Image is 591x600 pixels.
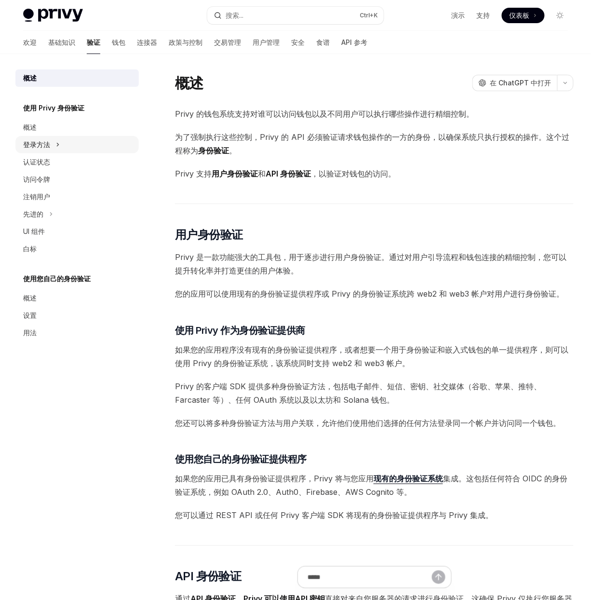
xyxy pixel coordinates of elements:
a: 概述 [15,69,139,87]
font: 在 ChatGPT 中打开 [490,79,551,87]
font: 用法 [23,328,37,337]
button: 搜索...Ctrl+K [207,7,384,24]
font: 身份验证 [198,146,229,155]
button: 在 ChatGPT 中打开 [472,75,557,91]
a: 访问令牌 [15,171,139,188]
a: 欢迎 [23,31,37,54]
font: UI 组件 [23,227,45,235]
font: Privy 的客户端 SDK 提供多种身份验证方法，包括电子邮件、短信、密钥、社交媒体（谷歌、苹果、推特、Farcaster 等）、任何 OAuth 系统以及以太坊和 Solana 钱包。 [175,382,541,405]
font: 钱包 [112,38,125,46]
font: 概述 [175,74,203,92]
a: 基础知识 [48,31,75,54]
font: 政策与控制 [169,38,202,46]
font: 用户管理 [253,38,280,46]
a: 安全 [291,31,305,54]
font: Privy 的钱包系统支持对谁可以访问钱包以及不同用户可以执行哪些操作进行精细控制。 [175,109,474,119]
button: 切换暗模式 [552,8,568,23]
font: 使用 Privy 作为身份验证提供商 [175,325,305,336]
font: 登录方法 [23,140,50,149]
font: ，以验证对钱包的访问。 [311,169,396,178]
a: 概述 [15,289,139,307]
font: 白标 [23,245,37,253]
a: API 参考 [341,31,367,54]
font: 如果您的应用已具有身份验证提供程序，Privy 将与您应用 [175,474,374,484]
font: +K [370,12,378,19]
a: 演示 [452,11,465,20]
font: 连接器 [137,38,157,46]
font: 如果您的应用程序没有现有的身份验证提供程序，或者想要一个用于身份验证和嵌入式钱包的单一提供程序，则可以使用 Privy 的身份验证系统，该系统同时支持 web2 和 web3 帐户。 [175,345,568,368]
font: 使用您自己的身份验证提供程序 [175,454,307,465]
a: 设置 [15,307,139,324]
a: 白标 [15,240,139,258]
a: 注销用户 [15,188,139,205]
font: API 参考 [341,38,367,46]
font: 设置 [23,311,37,319]
font: Privy 是一款功能强大的工具包，用于逐步进行用户身份验证。通过对用户引导流程和钱包连接的精细控制，您可以提升转化率并打造更佳的用户体验。 [175,252,566,275]
font: 您可以通过 REST API 或任何 Privy 客户端 SDK 将现有的身份验证提供程序与 Privy 集成。 [175,511,493,520]
img: 灯光标志 [23,9,83,22]
font: 用户身份验证 [212,169,258,178]
font: 安全 [291,38,305,46]
font: 使用 Privy 身份验证 [23,104,84,112]
font: 您还可以将多种身份验证方法与用户关联，允许他们使用他们选择的任何方法登录同一个帐户并访问同一个钱包。 [175,418,561,428]
a: 政策与控制 [169,31,202,54]
font: 基础知识 [48,38,75,46]
a: 连接器 [137,31,157,54]
font: 用户身份验证 [175,228,242,242]
font: 和 [258,169,266,178]
font: 验证 [87,38,100,46]
font: 欢迎 [23,38,37,46]
font: Privy 支持 [175,169,212,178]
a: 验证 [87,31,100,54]
input: 提问... [308,567,432,588]
font: 概述 [23,123,37,131]
a: 食谱 [316,31,330,54]
font: 您的应用可以使用现有的身份验证提供程序或 Privy 的身份验证系统跨 web2 和 web3 帐户对用户进行身份验证。 [175,289,564,299]
button: 发送消息 [432,571,445,584]
a: 钱包 [112,31,125,54]
font: 交易管理 [214,38,241,46]
a: 仪表板 [502,8,545,23]
font: 先进的 [23,210,43,218]
font: 注销用户 [23,192,50,201]
button: 登录方法 [15,136,139,153]
font: 。 [229,146,237,155]
font: 食谱 [316,38,330,46]
a: 概述 [15,119,139,136]
a: 认证状态 [15,153,139,171]
a: 现有的身份验证系统 [374,474,443,484]
button: 先进的 [15,205,139,223]
font: 演示 [452,11,465,19]
a: UI 组件 [15,223,139,240]
font: 认证状态 [23,158,50,166]
font: Ctrl [360,12,370,19]
a: 支持 [477,11,490,20]
a: 交易管理 [214,31,241,54]
font: 支持 [477,11,490,19]
font: 仪表板 [510,11,530,19]
font: 访问令牌 [23,175,50,183]
font: 概述 [23,74,37,82]
font: 搜索... [226,11,243,19]
a: 用户管理 [253,31,280,54]
font: 使用您自己的身份验证 [23,274,91,283]
font: API 身份验证 [266,169,311,178]
a: 用法 [15,324,139,341]
font: 为了强制执行这些控制，Privy 的 API 必须验证请求钱包操作的一方的身份，以确保系统只执行授权的操作。这个过程称为 [175,132,569,155]
font: 概述 [23,294,37,302]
